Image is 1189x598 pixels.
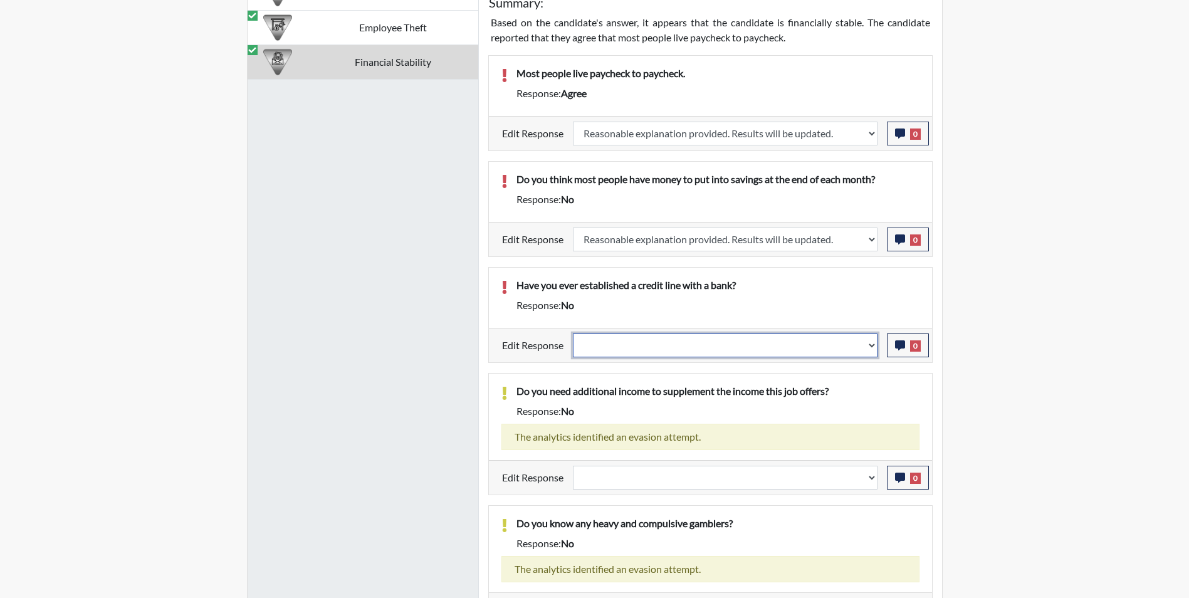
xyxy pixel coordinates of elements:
div: The analytics identified an evasion attempt. [501,556,919,582]
span: 0 [910,129,921,140]
p: Most people live paycheck to paycheck. [516,66,919,81]
div: Response: [507,298,929,313]
p: Have you ever established a credit line with a bank? [516,278,919,293]
label: Edit Response [502,122,563,145]
button: 0 [887,466,929,490]
p: Do you need additional income to supplement the income this job offers? [516,384,919,399]
div: Response: [507,404,929,419]
td: Employee Theft [308,10,478,45]
img: CATEGORY%20ICON-08.97d95025.png [263,48,292,76]
p: Based on the candidate's answer, it appears that the candidate is financially stable. The candida... [491,15,930,45]
p: Do you think most people have money to put into savings at the end of each month? [516,172,919,187]
div: Response: [507,192,929,207]
div: The analytics identified an evasion attempt. [501,424,919,450]
span: no [561,405,574,417]
span: agree [561,87,587,99]
span: no [561,299,574,311]
div: Update the test taker's response, the change might impact the score [563,333,887,357]
span: no [561,537,574,549]
span: 0 [910,234,921,246]
button: 0 [887,333,929,357]
label: Edit Response [502,228,563,251]
div: Update the test taker's response, the change might impact the score [563,122,887,145]
span: no [561,193,574,205]
div: Update the test taker's response, the change might impact the score [563,466,887,490]
button: 0 [887,228,929,251]
span: 0 [910,473,921,484]
label: Edit Response [502,333,563,357]
div: Response: [507,536,929,551]
label: Edit Response [502,466,563,490]
div: Update the test taker's response, the change might impact the score [563,228,887,251]
img: CATEGORY%20ICON-07.58b65e52.png [263,13,292,42]
td: Financial Stability [308,45,478,79]
div: Response: [507,86,929,101]
button: 0 [887,122,929,145]
span: 0 [910,340,921,352]
p: Do you know any heavy and compulsive gamblers? [516,516,919,531]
